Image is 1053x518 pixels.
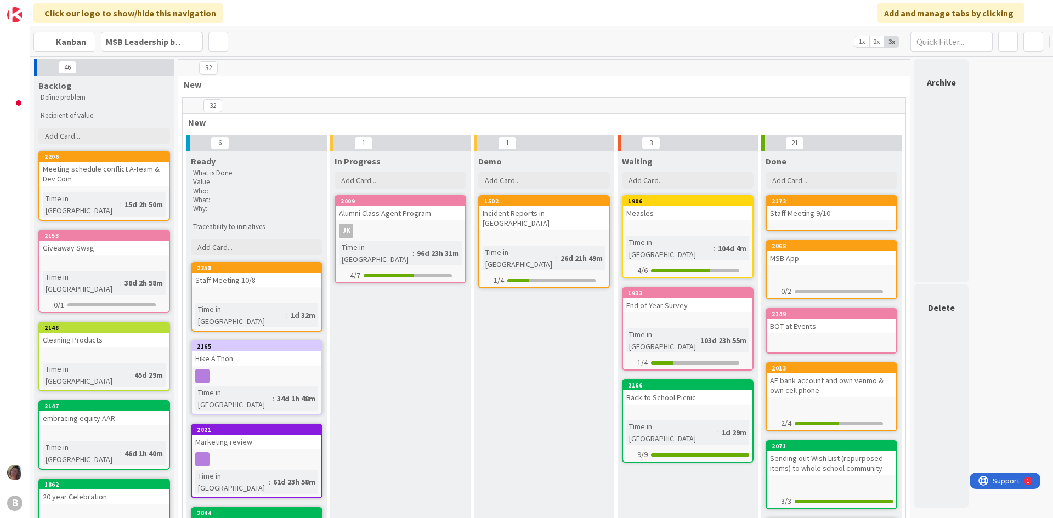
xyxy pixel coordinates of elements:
[197,264,321,272] div: 2258
[192,341,321,366] div: 2165Hike A Thon
[44,402,169,410] div: 2147
[767,373,896,397] div: AE bank account and own venmo & own cell phone
[478,156,502,167] span: Demo
[623,206,752,220] div: Measles
[485,175,520,185] span: Add Card...
[44,232,169,240] div: 2153
[197,242,233,252] span: Add Card...
[39,411,169,425] div: embracing equity AAR
[39,231,169,241] div: 2153
[884,36,899,47] span: 3x
[192,508,321,518] div: 2044
[628,197,752,205] div: 1906
[772,310,896,318] div: 2149
[556,252,558,264] span: :
[195,303,286,327] div: Time in [GEOGRAPHIC_DATA]
[781,418,791,429] span: 2/4
[39,401,169,425] div: 2147embracing equity AAR
[269,476,270,488] span: :
[479,196,609,206] div: 1502
[41,93,168,102] p: Define problem
[193,169,320,178] p: What is Done
[197,509,321,517] div: 2044
[192,351,321,366] div: Hike A Thon
[498,136,517,150] span: 1
[193,196,320,204] p: What:
[910,32,993,52] input: Quick Filter...
[39,401,169,411] div: 2147
[192,435,321,449] div: Marketing review
[623,196,752,206] div: 1906
[193,223,320,231] p: Traceability to initiatives
[120,198,122,210] span: :
[199,61,218,75] span: 32
[696,334,698,346] span: :
[38,80,72,91] span: Backlog
[44,153,169,161] div: 2206
[39,480,169,489] div: 1862
[335,156,381,167] span: In Progress
[767,196,896,206] div: 2172
[626,420,717,445] div: Time in [GEOGRAPHIC_DATA]
[483,246,556,270] div: Time in [GEOGRAPHIC_DATA]
[39,489,169,504] div: 20 year Celebration
[58,61,77,74] span: 46
[193,178,320,186] p: Value
[336,196,465,206] div: 2009
[43,441,120,465] div: Time in [GEOGRAPHIC_DATA]
[854,36,869,47] span: 1x
[44,324,169,332] div: 2148
[767,363,896,397] div: 2013AE bank account and own venmo & own cell phone
[767,241,896,265] div: 2068MSB App
[336,196,465,220] div: 2009Alumni Class Agent Program
[192,273,321,287] div: Staff Meeting 10/8
[869,36,884,47] span: 2x
[623,196,752,220] div: 1906Measles
[772,242,896,250] div: 2068
[44,481,169,488] div: 1862
[203,99,222,112] span: 32
[122,277,166,289] div: 38d 2h 58m
[191,156,216,167] span: Ready
[767,309,896,319] div: 2149
[195,386,273,411] div: Time in [GEOGRAPHIC_DATA]
[336,206,465,220] div: Alumni Class Agent Program
[120,447,122,459] span: :
[767,206,896,220] div: Staff Meeting 9/10
[772,442,896,450] div: 2071
[623,298,752,312] div: End of Year Survey
[274,392,318,405] div: 34d 1h 48m
[270,476,318,488] div: 61d 23h 58m
[494,275,504,286] span: 1/4
[785,136,804,150] span: 21
[188,117,892,128] span: New
[39,162,169,186] div: Meeting schedule conflict A-Team & Dev Com
[767,441,896,475] div: 2071Sending out Wish List (repurposed items) to whole school community
[766,156,786,167] span: Done
[336,224,465,238] div: JK
[122,447,166,459] div: 46d 1h 40m
[197,426,321,434] div: 2021
[39,323,169,333] div: 2148
[130,369,132,381] span: :
[193,204,320,213] p: Why:
[623,288,752,312] div: 1933End of Year Survey
[350,270,360,281] span: 4/7
[626,328,696,352] div: Time in [GEOGRAPHIC_DATA]
[623,380,752,405] div: 2166Back to School Picnic
[43,271,120,295] div: Time in [GEOGRAPHIC_DATA]
[120,277,122,289] span: :
[767,241,896,251] div: 2068
[637,449,648,460] span: 9/9
[39,323,169,347] div: 2148Cleaning Products
[56,35,86,48] span: Kanban
[43,363,130,387] div: Time in [GEOGRAPHIC_DATA]
[623,288,752,298] div: 1933
[781,496,791,507] span: 3/3
[772,197,896,205] div: 2172
[211,136,229,150] span: 6
[715,242,749,254] div: 104d 4m
[767,451,896,475] div: Sending out Wish List (repurposed items) to whole school community
[39,231,169,255] div: 2153Giveaway Swag
[339,241,412,265] div: Time in [GEOGRAPHIC_DATA]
